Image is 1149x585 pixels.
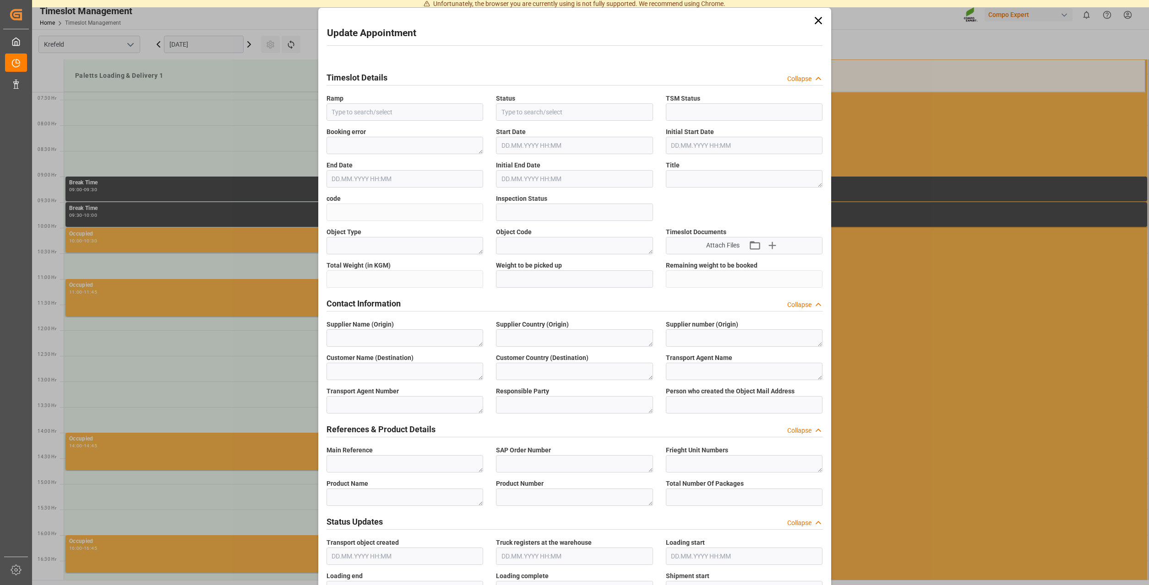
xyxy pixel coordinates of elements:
[496,127,526,137] span: Start Date
[666,571,709,581] span: Shipment start
[666,353,732,363] span: Transport Agent Name
[666,137,823,154] input: DD.MM.YYYY HH:MM
[666,386,795,396] span: Person who created the Object Mail Address
[327,127,366,137] span: Booking error
[787,300,811,310] div: Collapse
[666,538,705,547] span: Loading start
[706,241,740,250] span: Attach Files
[327,261,391,270] span: Total Weight (in KGM)
[496,161,540,170] span: Initial End Date
[787,426,811,435] div: Collapse
[666,227,726,237] span: Timeslot Documents
[496,94,515,103] span: Status
[666,94,700,103] span: TSM Status
[327,161,353,170] span: End Date
[496,261,562,270] span: Weight to be picked up
[496,194,547,204] span: Inspection Status
[327,515,383,528] h2: Status Updates
[666,261,757,270] span: Remaining weight to be booked
[496,320,569,329] span: Supplier Country (Origin)
[666,445,728,455] span: Frieght Unit Numbers
[787,74,811,84] div: Collapse
[666,547,823,565] input: DD.MM.YYYY HH:MM
[496,170,653,188] input: DD.MM.YYYY HH:MM
[327,194,341,204] span: code
[327,94,343,103] span: Ramp
[496,479,544,488] span: Product Number
[496,137,653,154] input: DD.MM.YYYY HH:MM
[327,445,373,455] span: Main Reference
[327,479,368,488] span: Product Name
[327,103,484,121] input: Type to search/select
[327,297,401,310] h2: Contact Information
[496,547,653,565] input: DD.MM.YYYY HH:MM
[496,538,592,547] span: Truck registers at the warehouse
[666,161,680,170] span: Title
[496,571,549,581] span: Loading complete
[327,320,394,329] span: Supplier Name (Origin)
[666,127,714,137] span: Initial Start Date
[496,103,653,121] input: Type to search/select
[327,170,484,188] input: DD.MM.YYYY HH:MM
[327,71,387,84] h2: Timeslot Details
[666,320,738,329] span: Supplier number (Origin)
[496,353,588,363] span: Customer Country (Destination)
[787,518,811,528] div: Collapse
[327,571,363,581] span: Loading end
[327,423,436,435] h2: References & Product Details
[327,26,416,41] h2: Update Appointment
[327,547,484,565] input: DD.MM.YYYY HH:MM
[666,479,744,488] span: Total Number Of Packages
[327,386,399,396] span: Transport Agent Number
[496,386,549,396] span: Responsible Party
[327,538,399,547] span: Transport object created
[327,227,361,237] span: Object Type
[496,227,532,237] span: Object Code
[496,445,551,455] span: SAP Order Number
[327,353,414,363] span: Customer Name (Destination)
